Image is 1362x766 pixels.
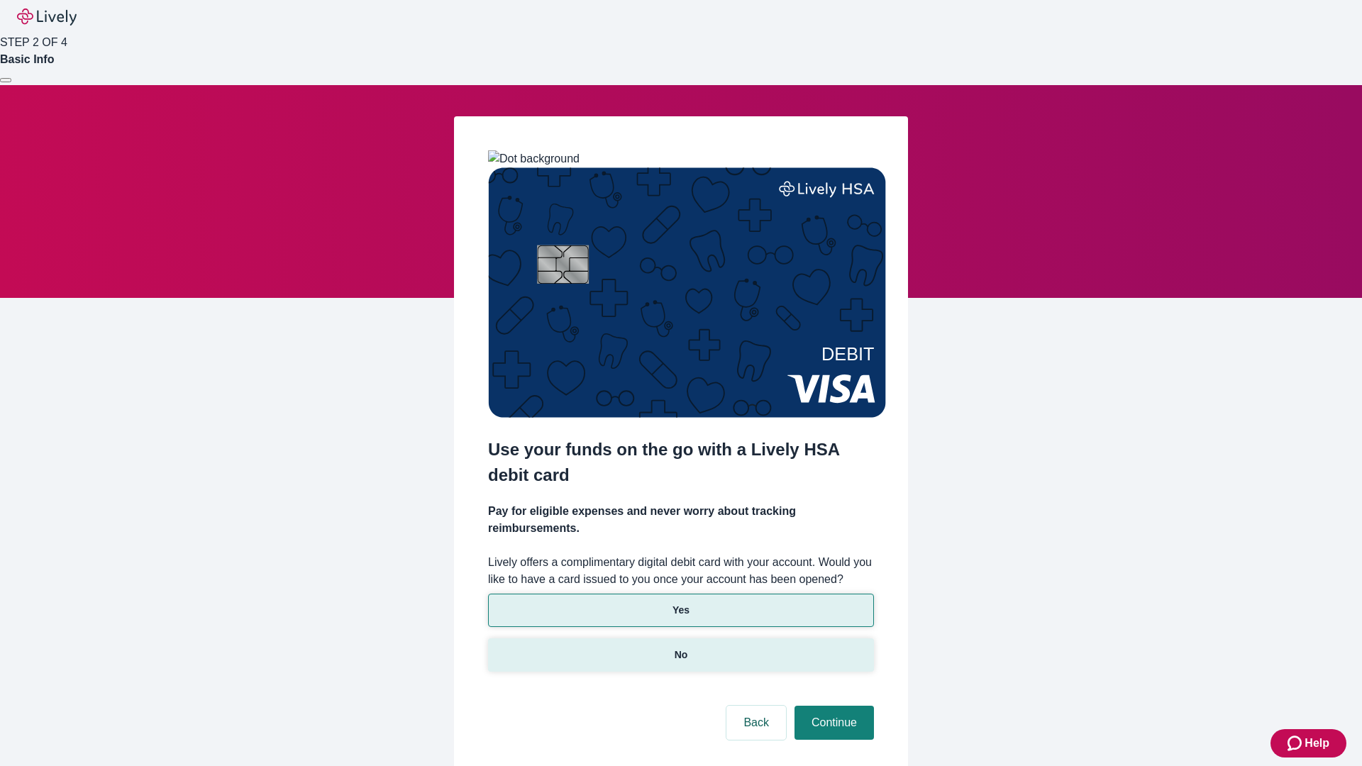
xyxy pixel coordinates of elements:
[17,9,77,26] img: Lively
[1270,729,1346,757] button: Zendesk support iconHelp
[488,437,874,488] h2: Use your funds on the go with a Lively HSA debit card
[675,648,688,662] p: No
[794,706,874,740] button: Continue
[1305,735,1329,752] span: Help
[726,706,786,740] button: Back
[488,150,580,167] img: Dot background
[1288,735,1305,752] svg: Zendesk support icon
[488,594,874,627] button: Yes
[488,167,886,418] img: Debit card
[488,638,874,672] button: No
[672,603,690,618] p: Yes
[488,503,874,537] h4: Pay for eligible expenses and never worry about tracking reimbursements.
[488,554,874,588] label: Lively offers a complimentary digital debit card with your account. Would you like to have a card...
